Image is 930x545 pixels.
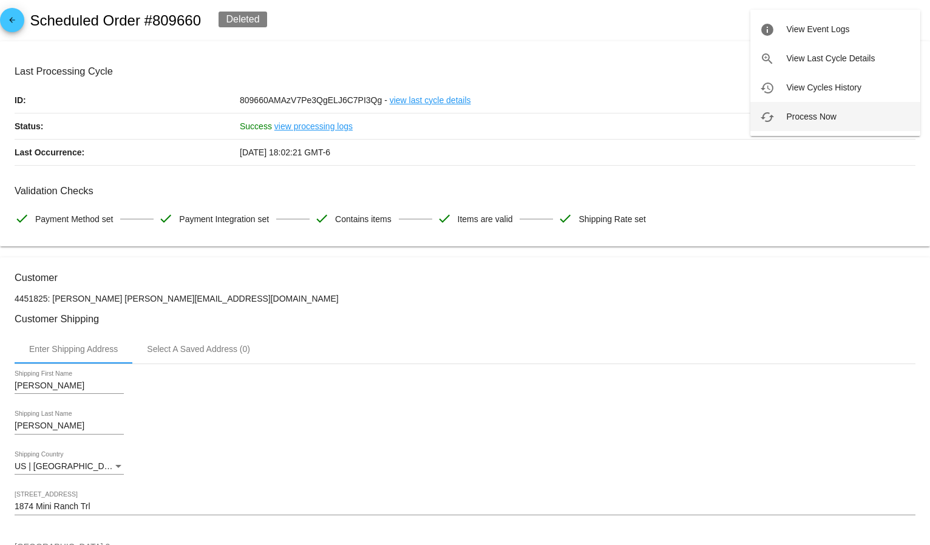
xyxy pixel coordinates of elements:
[760,22,775,37] mat-icon: info
[786,24,849,34] span: View Event Logs
[760,110,775,124] mat-icon: cached
[786,53,875,63] span: View Last Cycle Details
[786,83,861,92] span: View Cycles History
[760,81,775,95] mat-icon: history
[760,52,775,66] mat-icon: zoom_in
[786,112,836,121] span: Process Now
